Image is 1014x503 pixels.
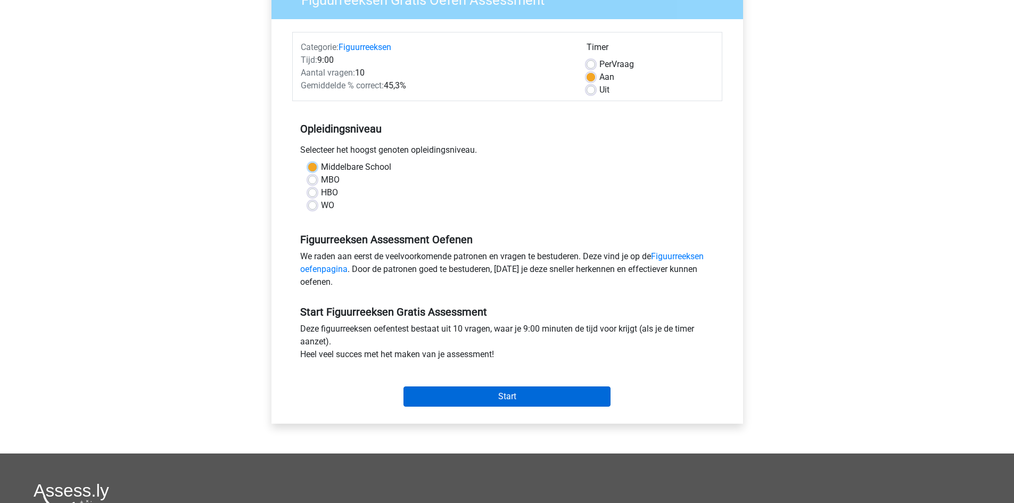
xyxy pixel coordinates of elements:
h5: Figuurreeksen Assessment Oefenen [300,233,714,246]
span: Per [599,59,612,69]
h5: Start Figuurreeksen Gratis Assessment [300,306,714,318]
input: Start [403,386,611,407]
div: 9:00 [293,54,579,67]
div: Deze figuurreeksen oefentest bestaat uit 10 vragen, waar je 9:00 minuten de tijd voor krijgt (als... [292,323,722,365]
label: Uit [599,84,609,96]
span: Tijd: [301,55,317,65]
div: 45,3% [293,79,579,92]
label: MBO [321,174,340,186]
div: We raden aan eerst de veelvoorkomende patronen en vragen te bestuderen. Deze vind je op de . Door... [292,250,722,293]
div: Timer [587,41,714,58]
h5: Opleidingsniveau [300,118,714,139]
label: HBO [321,186,338,199]
div: 10 [293,67,579,79]
label: Vraag [599,58,634,71]
label: WO [321,199,334,212]
span: Gemiddelde % correct: [301,80,384,90]
label: Middelbare School [321,161,391,174]
a: Figuurreeksen [339,42,391,52]
span: Aantal vragen: [301,68,355,78]
span: Categorie: [301,42,339,52]
label: Aan [599,71,614,84]
div: Selecteer het hoogst genoten opleidingsniveau. [292,144,722,161]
